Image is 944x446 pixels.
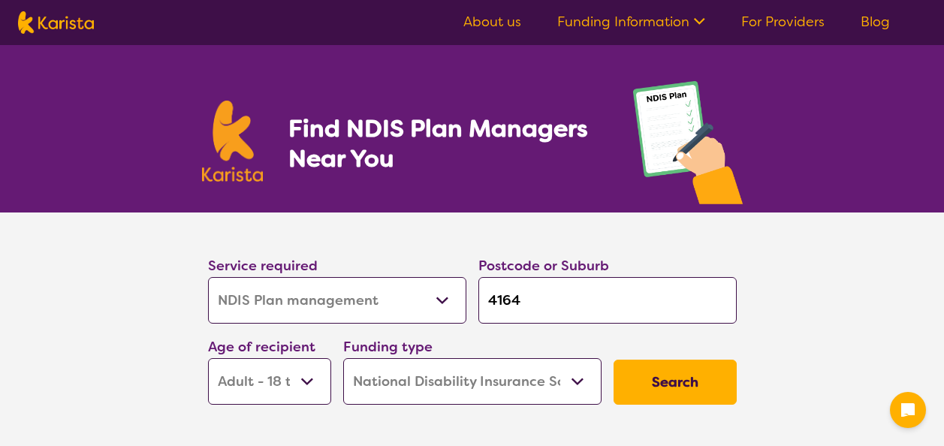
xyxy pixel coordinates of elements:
a: Blog [861,13,890,31]
img: plan-management [633,81,743,212]
label: Postcode or Suburb [478,257,609,275]
a: About us [463,13,521,31]
label: Service required [208,257,318,275]
label: Funding type [343,338,433,356]
a: For Providers [741,13,825,31]
img: Karista logo [202,101,264,182]
label: Age of recipient [208,338,315,356]
h1: Find NDIS Plan Managers Near You [288,113,602,173]
button: Search [614,360,737,405]
a: Funding Information [557,13,705,31]
input: Type [478,277,737,324]
img: Karista logo [18,11,94,34]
